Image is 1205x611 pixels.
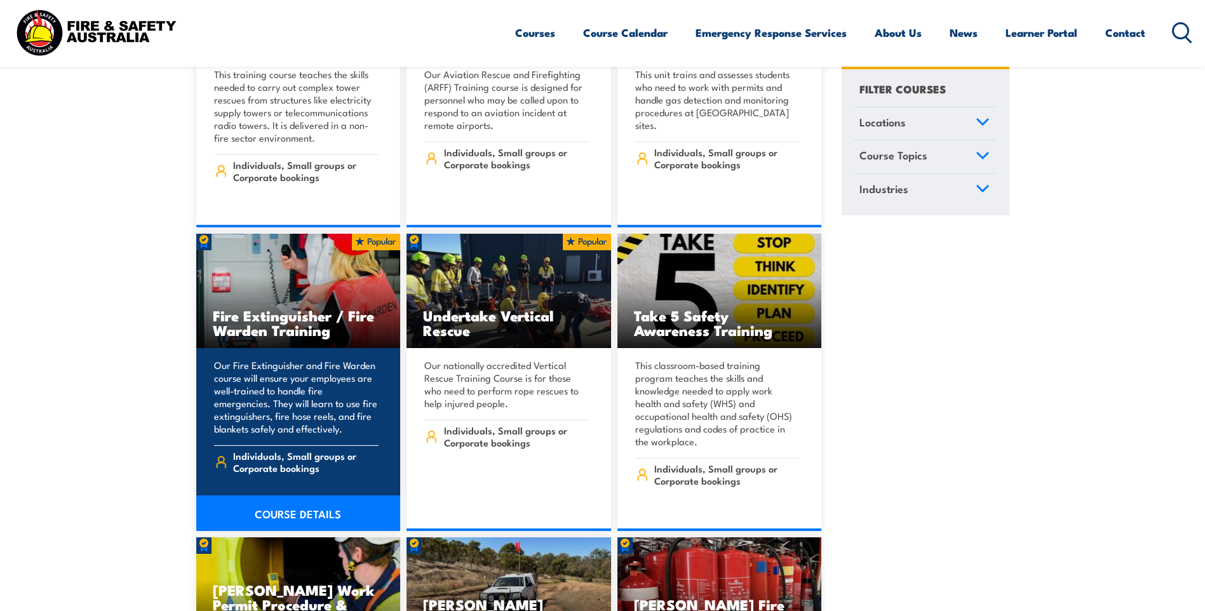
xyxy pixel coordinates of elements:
[654,146,800,170] span: Individuals, Small groups or Corporate bookings
[635,359,800,448] p: This classroom-based training program teaches the skills and knowledge needed to apply work healt...
[859,147,927,164] span: Course Topics
[635,68,800,131] p: This unit trains and assesses students who need to work with permits and handle gas detection and...
[424,359,589,410] p: Our nationally accredited Vertical Rescue Training Course is for those who need to perform rope r...
[854,141,995,174] a: Course Topics
[233,159,379,183] span: Individuals, Small groups or Corporate bookings
[233,450,379,474] span: Individuals, Small groups or Corporate bookings
[214,68,379,144] p: This training course teaches the skills needed to carry out complex tower rescues from structures...
[859,114,906,131] span: Locations
[854,107,995,140] a: Locations
[196,234,401,348] img: Fire Extinguisher Fire Warden Training
[654,462,800,487] span: Individuals, Small groups or Corporate bookings
[1006,16,1077,50] a: Learner Portal
[196,234,401,348] a: Fire Extinguisher / Fire Warden Training
[859,80,946,97] h4: FILTER COURSES
[617,234,822,348] img: Take 5 Safety Awareness Training
[423,308,595,337] h3: Undertake Vertical Rescue
[583,16,668,50] a: Course Calendar
[213,308,384,337] h3: Fire Extinguisher / Fire Warden Training
[696,16,847,50] a: Emergency Response Services
[407,234,611,348] img: Undertake Vertical Rescue (1)
[424,68,589,131] p: Our Aviation Rescue and Firefighting (ARFF) Training course is designed for personnel who may be ...
[875,16,922,50] a: About Us
[444,146,589,170] span: Individuals, Small groups or Corporate bookings
[854,174,995,207] a: Industries
[196,495,401,531] a: COURSE DETAILS
[214,359,379,435] p: Our Fire Extinguisher and Fire Warden course will ensure your employees are well-trained to handl...
[950,16,978,50] a: News
[859,180,908,198] span: Industries
[515,16,555,50] a: Courses
[444,424,589,448] span: Individuals, Small groups or Corporate bookings
[634,308,805,337] h3: Take 5 Safety Awareness Training
[1105,16,1145,50] a: Contact
[407,234,611,348] a: Undertake Vertical Rescue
